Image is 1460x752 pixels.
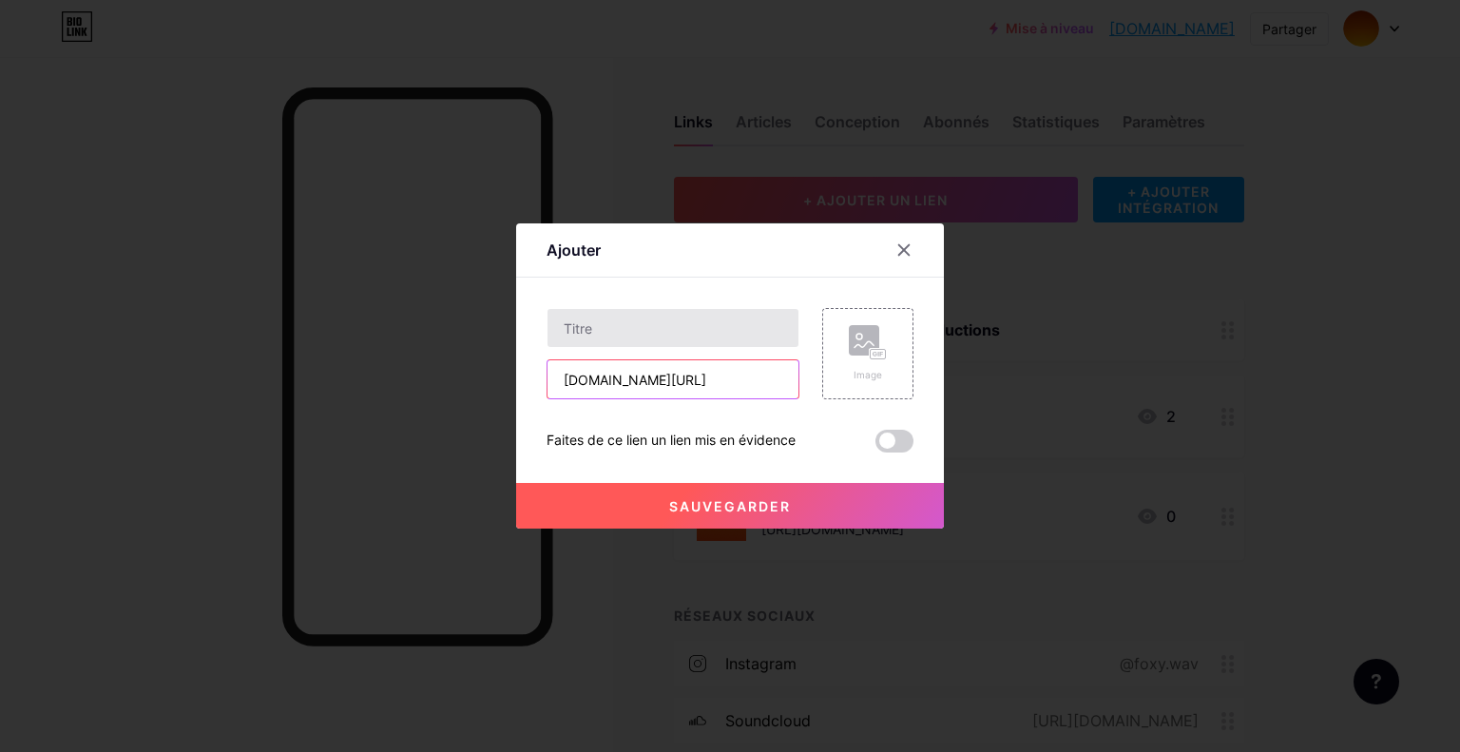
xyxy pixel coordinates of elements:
[547,309,798,347] input: Titre
[669,498,791,514] font: Sauvegarder
[547,360,798,398] input: URL
[547,241,601,260] font: Ajouter
[854,369,882,380] font: Image
[547,432,796,448] font: Faites de ce lien un lien mis en évidence
[516,483,944,529] button: Sauvegarder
